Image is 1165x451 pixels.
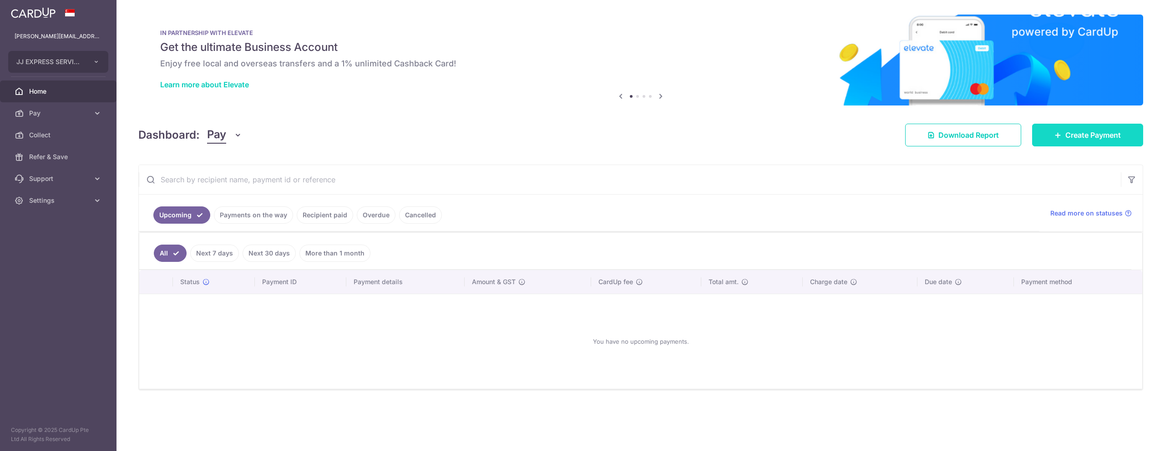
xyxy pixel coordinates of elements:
[1065,130,1121,140] span: Create Payment
[29,152,89,161] span: Refer & Save
[472,277,516,286] span: Amount & GST
[138,15,1143,105] img: Renovation banner
[29,174,89,183] span: Support
[8,51,108,73] button: JJ EXPRESS SERVICES
[399,206,442,224] a: Cancelled
[154,245,187,262] a: All
[207,126,226,144] span: Pay
[150,301,1131,381] div: You have no upcoming payments.
[190,245,239,262] a: Next 7 days
[1050,209,1132,218] a: Read more on statuses
[153,206,210,224] a: Upcoming
[11,7,56,18] img: CardUp
[29,196,89,205] span: Settings
[709,277,739,286] span: Total amt.
[214,206,293,224] a: Payments on the way
[925,277,952,286] span: Due date
[598,277,633,286] span: CardUp fee
[180,277,200,286] span: Status
[160,40,1121,55] h5: Get the ultimate Business Account
[29,87,89,96] span: Home
[29,109,89,118] span: Pay
[938,130,999,140] span: Download Report
[1014,270,1142,294] th: Payment method
[207,126,242,144] button: Pay
[299,245,370,262] a: More than 1 month
[139,165,1121,194] input: Search by recipient name, payment id or reference
[346,270,465,294] th: Payment details
[297,206,353,224] a: Recipient paid
[255,270,346,294] th: Payment ID
[905,124,1021,146] a: Download Report
[138,127,200,143] h4: Dashboard:
[160,80,249,89] a: Learn more about Elevate
[243,245,296,262] a: Next 30 days
[810,277,847,286] span: Charge date
[160,29,1121,36] p: IN PARTNERSHIP WITH ELEVATE
[1050,209,1123,218] span: Read more on statuses
[15,32,102,41] p: [PERSON_NAME][EMAIL_ADDRESS][DOMAIN_NAME]
[1032,124,1143,146] a: Create Payment
[160,58,1121,69] h6: Enjoy free local and overseas transfers and a 1% unlimited Cashback Card!
[357,206,395,224] a: Overdue
[16,57,84,66] span: JJ EXPRESS SERVICES
[29,130,89,140] span: Collect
